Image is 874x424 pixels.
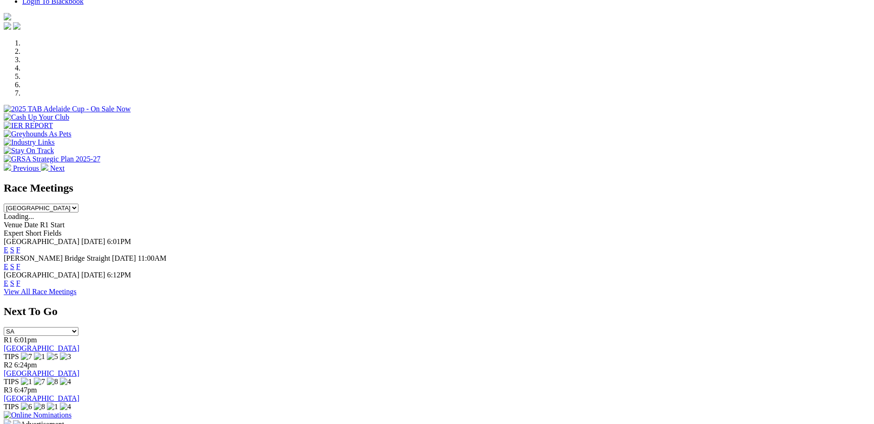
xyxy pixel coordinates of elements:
[4,13,11,20] img: logo-grsa-white.png
[4,238,79,245] span: [GEOGRAPHIC_DATA]
[4,378,19,385] span: TIPS
[16,279,20,287] a: F
[4,130,71,138] img: Greyhounds As Pets
[4,288,77,296] a: View All Race Meetings
[4,122,53,130] img: IER REPORT
[60,353,71,361] img: 3
[47,403,58,411] img: 1
[138,254,167,262] span: 11:00AM
[47,353,58,361] img: 5
[10,279,14,287] a: S
[4,246,8,254] a: E
[14,361,37,369] span: 6:24pm
[40,221,65,229] span: R1 Start
[16,263,20,270] a: F
[4,147,54,155] img: Stay On Track
[4,403,19,411] span: TIPS
[43,229,61,237] span: Fields
[4,279,8,287] a: E
[21,378,32,386] img: 1
[4,353,19,360] span: TIPS
[4,386,13,394] span: R3
[60,403,71,411] img: 4
[4,164,41,172] a: Previous
[4,212,34,220] span: Loading...
[41,164,65,172] a: Next
[60,378,71,386] img: 4
[10,263,14,270] a: S
[34,403,45,411] img: 8
[34,353,45,361] img: 1
[50,164,65,172] span: Next
[4,411,71,419] img: Online Nominations
[4,254,110,262] span: [PERSON_NAME] Bridge Straight
[13,22,20,30] img: twitter.svg
[4,22,11,30] img: facebook.svg
[4,369,79,377] a: [GEOGRAPHIC_DATA]
[21,403,32,411] img: 6
[4,263,8,270] a: E
[26,229,42,237] span: Short
[4,138,55,147] img: Industry Links
[107,271,131,279] span: 6:12PM
[4,105,131,113] img: 2025 TAB Adelaide Cup - On Sale Now
[81,271,105,279] span: [DATE]
[21,353,32,361] img: 7
[4,336,13,344] span: R1
[107,238,131,245] span: 6:01PM
[10,246,14,254] a: S
[14,386,37,394] span: 6:47pm
[112,254,136,262] span: [DATE]
[4,221,22,229] span: Venue
[13,164,39,172] span: Previous
[4,344,79,352] a: [GEOGRAPHIC_DATA]
[4,271,79,279] span: [GEOGRAPHIC_DATA]
[4,229,24,237] span: Expert
[4,394,79,402] a: [GEOGRAPHIC_DATA]
[4,182,870,194] h2: Race Meetings
[4,113,69,122] img: Cash Up Your Club
[4,155,100,163] img: GRSA Strategic Plan 2025-27
[24,221,38,229] span: Date
[14,336,37,344] span: 6:01pm
[4,163,11,171] img: chevron-left-pager-white.svg
[4,361,13,369] span: R2
[16,246,20,254] a: F
[4,305,870,318] h2: Next To Go
[47,378,58,386] img: 8
[34,378,45,386] img: 7
[81,238,105,245] span: [DATE]
[41,163,48,171] img: chevron-right-pager-white.svg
